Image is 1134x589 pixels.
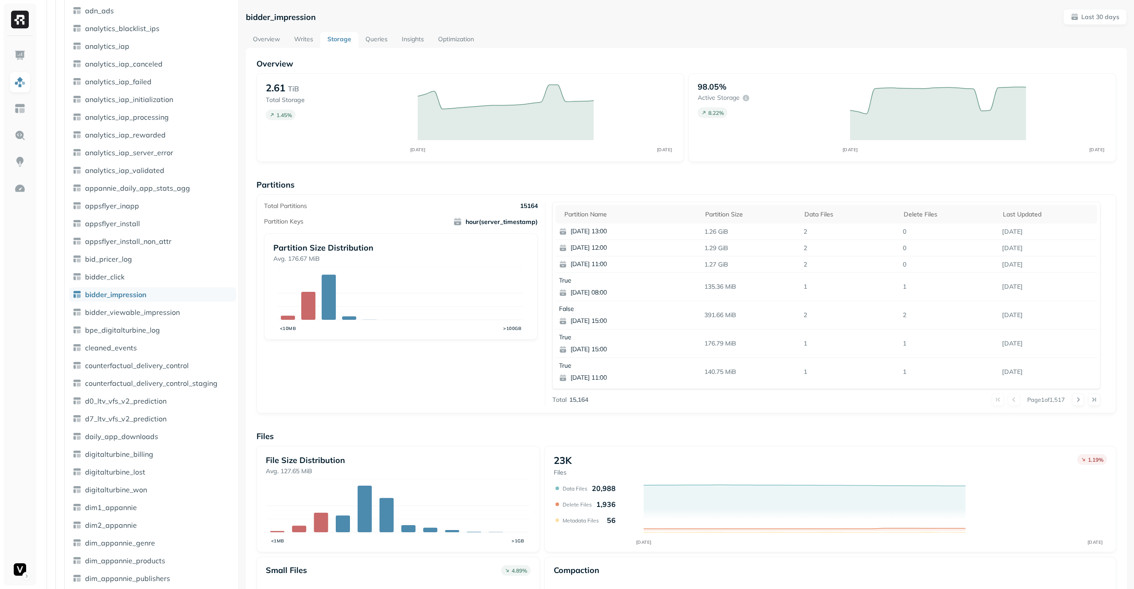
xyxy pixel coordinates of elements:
[85,379,217,388] span: counterfactual_delivery_control_staging
[998,307,1098,323] p: Aug 31, 2025
[596,500,616,509] p: 1,936
[85,538,155,547] span: dim_appannie_genre
[69,554,236,568] a: dim_appannie_products
[69,412,236,426] a: d7_ltv_vfs_v2_prediction
[85,397,167,405] span: d0_ltv_vfs_v2_prediction
[73,42,82,51] img: table
[705,210,796,219] div: Partition size
[708,110,724,116] p: 8.22 %
[69,341,236,355] a: cleaned_events
[69,181,236,195] a: appannie_daily_app_stats_agg
[73,219,82,228] img: table
[266,96,409,104] p: Total Storage
[698,94,740,102] p: Active storage
[14,103,26,114] img: Asset Explorer
[264,217,303,226] p: Partition Keys
[69,163,236,177] a: analytics_iap_validated
[280,326,296,331] tspan: <10MB
[69,465,236,479] a: digitalturbine_lost
[73,166,82,175] img: table
[85,485,147,494] span: digitalturbine_won
[503,326,521,331] tspan: >100GB
[899,257,998,272] p: 0
[73,255,82,263] img: table
[899,279,998,294] p: 1
[800,224,899,240] p: 2
[69,429,236,444] a: daily_app_downloads
[607,516,616,525] p: 56
[73,290,82,299] img: table
[69,447,236,461] a: digitalturbine_billing
[701,336,800,351] p: 176.79 MiB
[554,565,599,575] p: Compaction
[73,467,82,476] img: table
[1063,9,1127,25] button: Last 30 days
[14,563,26,576] img: Voodoo
[85,503,137,512] span: dim1_appannie
[701,257,800,272] p: 1.27 GiB
[73,113,82,122] img: table
[453,217,538,226] span: hour(server_timestamp)
[85,521,137,530] span: dim2_appannie
[73,237,82,246] img: table
[85,113,169,122] span: analytics_iap_processing
[431,32,481,48] a: Optimization
[69,4,236,18] a: adn_ads
[512,538,524,544] tspan: >1GB
[358,32,395,48] a: Queries
[69,323,236,337] a: bpe_digitalturbine_log
[701,240,800,256] p: 1.29 GiB
[559,361,656,370] p: True
[559,276,656,285] p: True
[899,336,998,351] p: 1
[85,59,163,68] span: analytics_iap_canceled
[85,556,165,565] span: dim_appannie_products
[69,518,236,532] a: dim2_appannie
[266,455,531,465] p: File Size Distribution
[69,75,236,89] a: analytics_iap_failed
[73,148,82,157] img: table
[73,397,82,405] img: table
[69,287,236,302] a: bidder_impression
[800,307,899,323] p: 2
[320,32,358,48] a: Storage
[69,270,236,284] a: bidder_click
[555,301,660,329] button: False[DATE] 15:00
[73,521,82,530] img: table
[14,183,26,194] img: Optimization
[998,257,1098,272] p: Aug 31, 2025
[564,210,696,219] div: Partition name
[85,432,158,441] span: daily_app_downloads
[563,501,592,508] p: Delete Files
[899,364,998,380] p: 1
[73,574,82,583] img: table
[636,539,652,545] tspan: [DATE]
[85,308,180,317] span: bidder_viewable_impression
[569,396,588,404] p: 15,164
[559,305,656,313] p: False
[73,450,82,459] img: table
[85,272,124,281] span: bidder_click
[85,6,114,15] span: adn_ads
[73,24,82,33] img: table
[73,77,82,86] img: table
[256,59,1116,69] p: Overview
[554,468,572,477] p: Files
[69,216,236,231] a: appsflyer_install
[69,252,236,266] a: bid_pricer_log
[899,224,998,240] p: 0
[555,256,660,272] button: [DATE] 11:00
[85,574,170,583] span: dim_appannie_publishers
[571,243,656,252] p: [DATE] 12:00
[800,240,899,256] p: 2
[69,21,236,35] a: analytics_blacklist_ips
[571,227,656,236] p: [DATE] 13:00
[701,307,800,323] p: 391.66 MiB
[69,376,236,390] a: counterfactual_delivery_control_staging
[1003,210,1093,219] div: Last updated
[563,517,599,524] p: Metadata Files
[273,243,529,253] p: Partition Size Distribution
[1088,456,1103,463] p: 1.19 %
[85,184,190,192] span: appannie_daily_app_stats_agg
[85,361,189,370] span: counterfactual_delivery_control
